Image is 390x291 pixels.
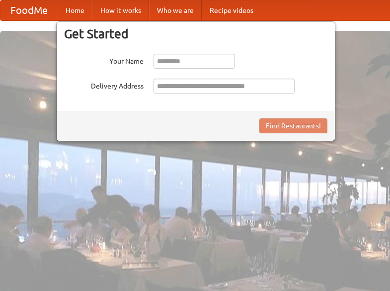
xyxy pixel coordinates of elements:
[0,0,58,20] a: FoodMe
[64,54,144,66] label: Your Name
[259,118,327,133] button: Find Restaurants!
[149,0,202,20] a: Who we are
[64,26,327,41] h3: Get Started
[92,0,149,20] a: How it works
[202,0,261,20] a: Recipe videos
[64,79,144,91] label: Delivery Address
[58,0,92,20] a: Home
